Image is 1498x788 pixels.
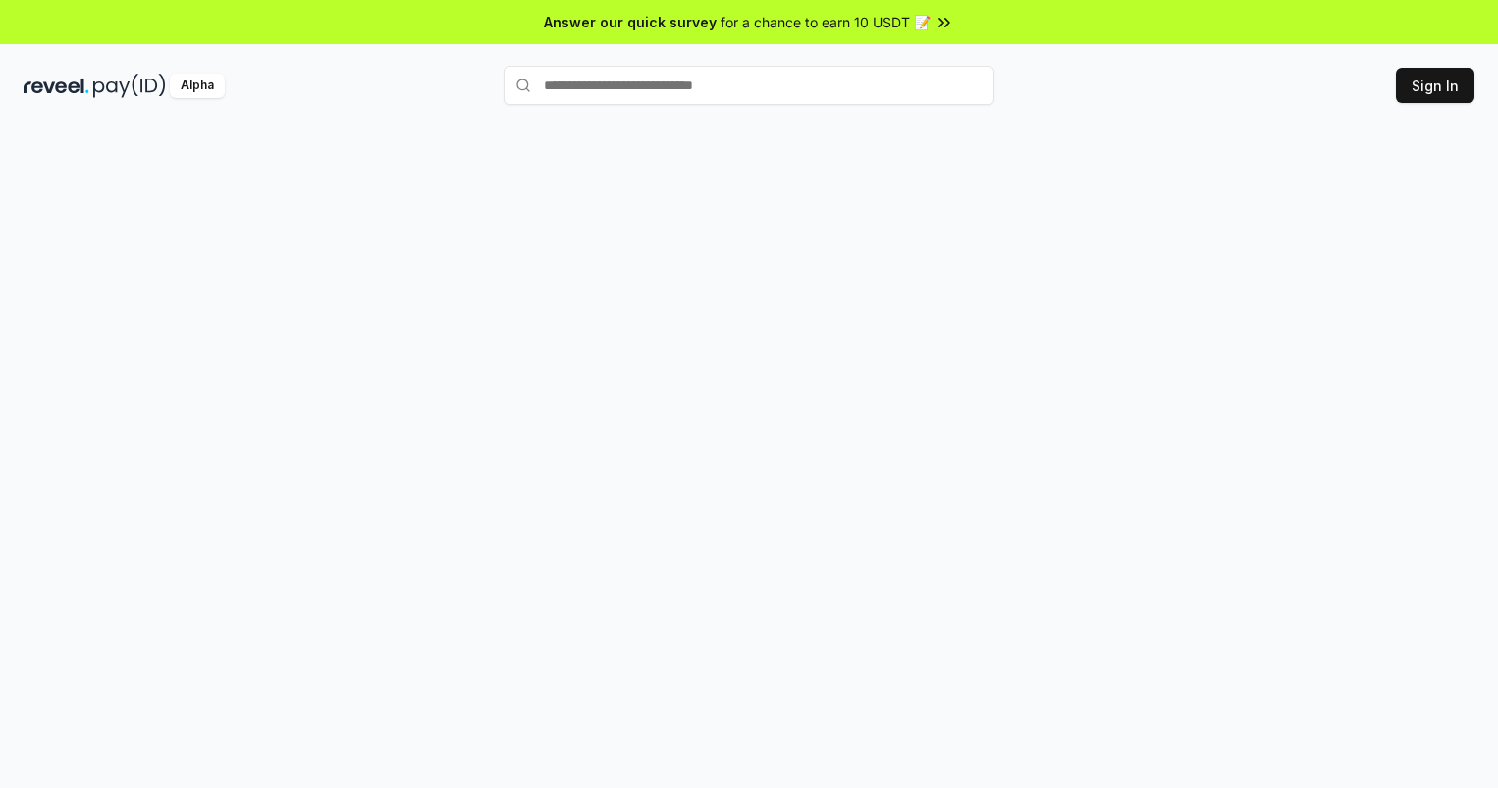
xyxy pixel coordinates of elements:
div: Alpha [170,74,225,98]
img: reveel_dark [24,74,89,98]
button: Sign In [1396,68,1474,103]
span: for a chance to earn 10 USDT 📝 [721,12,931,32]
span: Answer our quick survey [544,12,717,32]
img: pay_id [93,74,166,98]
